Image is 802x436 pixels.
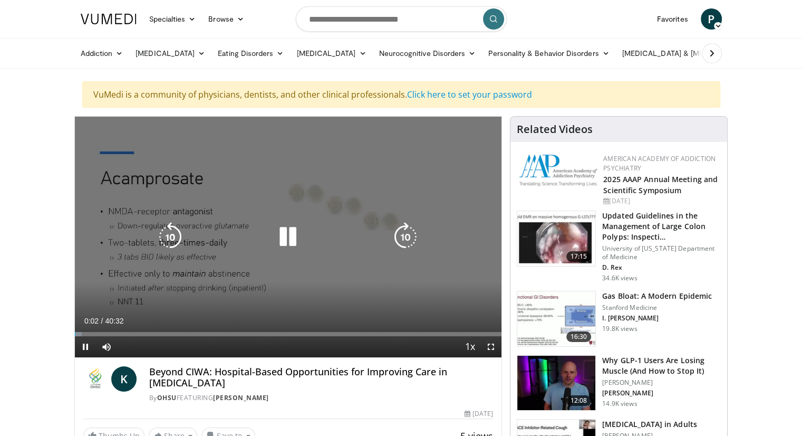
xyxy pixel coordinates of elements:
a: Addiction [74,43,130,64]
p: University of [US_STATE] Department of Medicine [602,244,721,261]
a: K [111,366,137,392]
h4: Related Videos [517,123,593,136]
p: [PERSON_NAME] [602,378,721,387]
h3: Gas Bloat: A Modern Epidemic [602,291,712,301]
img: dfcfcb0d-b871-4e1a-9f0c-9f64970f7dd8.150x105_q85_crop-smart_upscale.jpg [517,211,595,266]
p: 19.8K views [602,325,637,333]
h3: [MEDICAL_DATA] in Adults [602,419,697,430]
input: Search topics, interventions [296,6,507,32]
a: Click here to set your password [407,89,532,100]
span: 17:15 [566,251,592,262]
div: Progress Bar [75,332,502,336]
button: Pause [75,336,96,357]
img: f7c290de-70ae-47e0-9ae1-04035161c232.png.150x105_q85_autocrop_double_scale_upscale_version-0.2.png [519,154,598,186]
a: [MEDICAL_DATA] [129,43,211,64]
p: 14.9K views [602,400,637,408]
button: Fullscreen [480,336,501,357]
button: Mute [96,336,117,357]
a: [PERSON_NAME] [213,393,269,402]
a: 16:30 Gas Bloat: A Modern Epidemic Stanford Medicine I. [PERSON_NAME] 19.8K views [517,291,721,347]
span: 16:30 [566,331,592,342]
p: D. Rex [602,263,721,272]
a: 17:15 Updated Guidelines in the Management of Large Colon Polyps: Inspecti… University of [US_STA... [517,211,721,282]
a: Browse [202,8,250,30]
p: 34.6K views [602,274,637,282]
span: 0:02 [84,317,99,325]
img: VuMedi Logo [81,14,137,24]
a: [MEDICAL_DATA] [290,43,372,64]
p: I. [PERSON_NAME] [602,314,712,323]
a: Eating Disorders [211,43,290,64]
h3: Why GLP-1 Users Are Losing Muscle (And How to Stop It) [602,355,721,376]
a: Specialties [143,8,202,30]
img: OHSU [83,366,107,392]
a: 12:08 Why GLP-1 Users Are Losing Muscle (And How to Stop It) [PERSON_NAME] [PERSON_NAME] 14.9K views [517,355,721,411]
img: 480ec31d-e3c1-475b-8289-0a0659db689a.150x105_q85_crop-smart_upscale.jpg [517,291,595,346]
a: Personality & Behavior Disorders [482,43,615,64]
p: Stanford Medicine [602,304,712,312]
span: / [101,317,103,325]
img: d02f8afc-0a34-41d5-a7a4-015398970a1a.150x105_q85_crop-smart_upscale.jpg [517,356,595,411]
div: [DATE] [465,409,493,419]
div: [DATE] [603,196,719,206]
a: Favorites [651,8,694,30]
span: 40:32 [105,317,123,325]
h3: Updated Guidelines in the Management of Large Colon Polyps: Inspecti… [602,211,721,242]
a: 2025 AAAP Annual Meeting and Scientific Symposium [603,174,718,195]
video-js: Video Player [75,117,502,358]
div: VuMedi is a community of physicians, dentists, and other clinical professionals. [82,81,720,108]
a: Neurocognitive Disorders [373,43,482,64]
a: OHSU [157,393,177,402]
a: [MEDICAL_DATA] & [MEDICAL_DATA] [616,43,767,64]
h4: Beyond CIWA: Hospital-Based Opportunities for Improving Care in [MEDICAL_DATA] [149,366,493,389]
div: By FEATURING [149,393,493,403]
p: [PERSON_NAME] [602,389,721,397]
a: P [701,8,722,30]
a: American Academy of Addiction Psychiatry [603,154,716,173]
span: 12:08 [566,395,592,406]
button: Playback Rate [459,336,480,357]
